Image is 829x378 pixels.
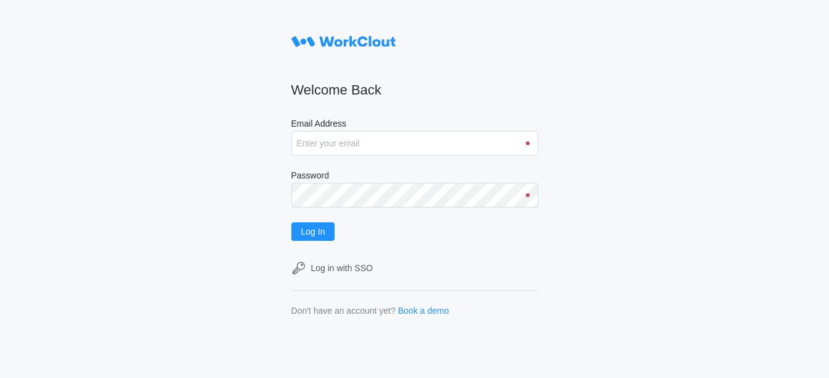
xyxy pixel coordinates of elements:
label: Email Address [291,119,538,131]
div: Log in with SSO [311,263,373,273]
div: Don't have an account yet? [291,306,396,316]
span: Log In [301,227,325,236]
label: Password [291,170,538,183]
input: Enter your email [291,131,538,156]
a: Log in with SSO [291,261,538,275]
button: Log In [291,222,335,241]
h2: Welcome Back [291,82,538,99]
a: Book a demo [398,306,449,316]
